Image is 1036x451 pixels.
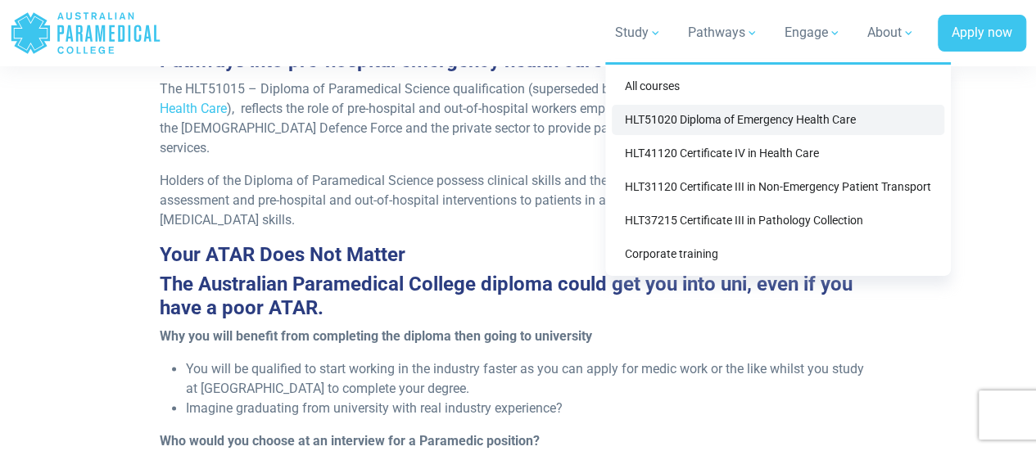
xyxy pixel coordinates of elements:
[605,10,672,56] a: Study
[160,81,844,116] a: HLT51020 – Diploma of Emergency Health Care
[938,15,1026,52] a: Apply now
[160,328,592,344] strong: Why you will benefit from completing the diploma then going to university
[612,205,944,236] a: HLT37215 Certificate III in Pathology Collection
[10,7,161,60] a: Australian Paramedical College
[612,239,944,269] a: Corporate training
[612,138,944,169] a: HLT41120 Certificate IV in Health Care
[160,273,876,320] h3: The Australian Paramedical College diploma could get you into uni, even if you have a poor ATAR.
[678,10,768,56] a: Pathways
[775,10,851,56] a: Engage
[857,10,925,56] a: About
[612,172,944,202] a: HLT31120 Certificate III in Non-Emergency Patient Transport
[612,105,944,135] a: HLT51020 Diploma of Emergency Health Care
[160,171,876,230] p: Holders of the Diploma of Paramedical Science possess clinical skills and theoretical knowledge t...
[612,71,944,101] a: All courses
[160,243,876,267] h3: Your ATAR Does Not Matter
[160,79,876,158] p: The HLT51015 – Diploma of Paramedical Science qualification (superseded by the ), reflects the ro...
[605,62,951,276] div: Study
[186,359,876,399] li: You will be qualified to start working in the industry faster as you can apply for medic work or ...
[160,433,540,449] strong: Who would you choose at an interview for a Paramedic position?
[186,399,876,418] li: Imagine graduating from university with real industry experience?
